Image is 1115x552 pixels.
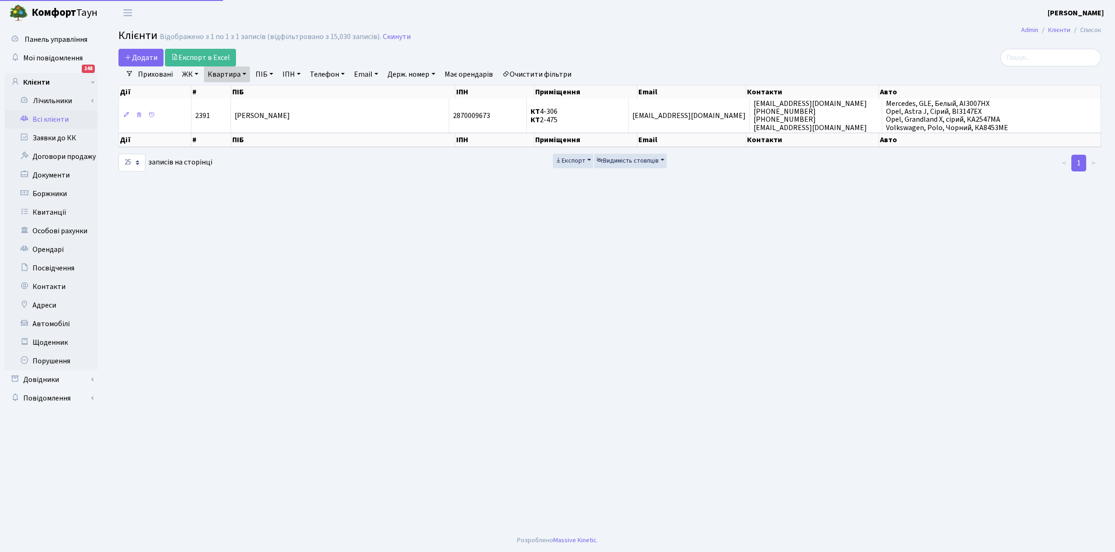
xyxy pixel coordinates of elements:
[1048,7,1104,19] a: [PERSON_NAME]
[5,222,98,240] a: Особові рахунки
[306,66,348,82] a: Телефон
[1071,155,1086,171] a: 1
[441,66,497,82] a: Має орендарів
[5,296,98,315] a: Адреси
[191,133,231,147] th: #
[553,154,593,168] button: Експорт
[5,352,98,370] a: Порушення
[5,49,98,67] a: Мої повідомлення148
[455,85,534,99] th: ІПН
[555,156,585,165] span: Експорт
[32,5,98,21] span: Таун
[5,166,98,184] a: Документи
[5,277,98,296] a: Контакти
[32,5,76,20] b: Комфорт
[118,27,157,44] span: Клієнти
[5,333,98,352] a: Щоденник
[116,5,139,20] button: Переключити навігацію
[5,110,98,129] a: Всі клієнти
[498,66,575,82] a: Очистити фільтри
[594,154,667,168] button: Видимість стовпців
[5,73,98,92] a: Клієнти
[11,92,98,110] a: Лічильники
[5,203,98,222] a: Квитанції
[134,66,177,82] a: Приховані
[746,133,879,147] th: Контакти
[637,85,746,99] th: Email
[252,66,277,82] a: ПІБ
[9,4,28,22] img: logo.png
[5,184,98,203] a: Боржники
[597,156,659,165] span: Видимість стовпців
[119,133,191,147] th: Дії
[160,33,381,41] div: Відображено з 1 по 1 з 1 записів (відфільтровано з 15,030 записів).
[517,535,598,545] div: Розроблено .
[637,133,746,147] th: Email
[879,133,1101,147] th: Авто
[5,259,98,277] a: Посвідчення
[886,99,1008,132] span: Mercedes, GLE, Белый, AІ3007НХ Opel, Astra J, Сірий, ВІ3147ЕХ Opel, Grandland X, сірий, КА2547МА ...
[23,53,83,63] span: Мої повідомлення
[1070,25,1101,35] li: Список
[5,315,98,333] a: Автомобілі
[191,85,231,99] th: #
[119,85,191,99] th: Дії
[231,85,455,99] th: ПІБ
[531,106,540,117] b: КТ
[384,66,439,82] a: Держ. номер
[25,34,87,45] span: Панель управління
[204,66,250,82] a: Квартира
[534,133,637,147] th: Приміщення
[534,85,637,99] th: Приміщення
[553,535,597,545] a: Massive Kinetic
[118,49,164,66] a: Додати
[165,49,236,66] a: Експорт в Excel
[125,53,157,63] span: Додати
[453,111,490,121] span: 2870009673
[1007,20,1115,40] nav: breadcrumb
[746,85,879,99] th: Контакти
[531,115,540,125] b: КТ
[118,154,145,171] select: записів на сторінці
[1048,25,1070,35] a: Клієнти
[118,154,212,171] label: записів на сторінці
[231,133,455,147] th: ПІБ
[5,389,98,407] a: Повідомлення
[350,66,382,82] a: Email
[1021,25,1038,35] a: Admin
[5,240,98,259] a: Орендарі
[82,65,95,73] div: 148
[531,106,557,125] span: 4-306 2-475
[879,85,1101,99] th: Авто
[5,370,98,389] a: Довідники
[5,30,98,49] a: Панель управління
[5,147,98,166] a: Договори продажу
[235,111,290,121] span: [PERSON_NAME]
[279,66,304,82] a: ІПН
[383,33,411,41] a: Скинути
[632,111,746,121] span: [EMAIL_ADDRESS][DOMAIN_NAME]
[178,66,202,82] a: ЖК
[455,133,534,147] th: ІПН
[1000,49,1101,66] input: Пошук...
[5,129,98,147] a: Заявки до КК
[1048,8,1104,18] b: [PERSON_NAME]
[195,111,210,121] span: 2391
[754,99,867,132] span: [EMAIL_ADDRESS][DOMAIN_NAME] [PHONE_NUMBER] [PHONE_NUMBER] [EMAIL_ADDRESS][DOMAIN_NAME]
